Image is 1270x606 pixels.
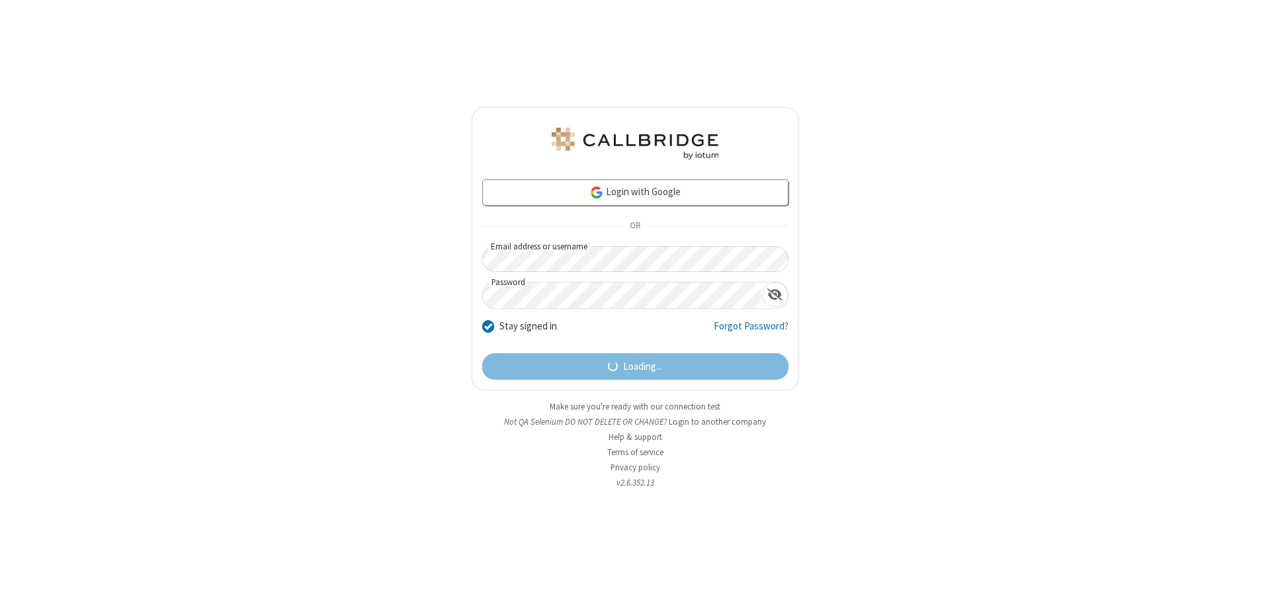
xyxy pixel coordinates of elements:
a: Login with Google [482,179,788,206]
button: Login to another company [669,415,766,428]
a: Forgot Password? [714,319,788,344]
span: Loading... [623,359,662,374]
span: OR [624,217,646,236]
li: v2.6.352.13 [472,476,799,489]
a: Terms of service [607,447,663,458]
button: Loading... [482,353,788,380]
input: Password [483,282,762,308]
img: google-icon.png [589,185,604,200]
a: Help & support [609,431,662,443]
a: Make sure you're ready with our connection test [550,401,720,412]
iframe: Chat [1237,572,1260,597]
label: Stay signed in [499,319,557,334]
div: Show password [762,282,788,307]
img: QA Selenium DO NOT DELETE OR CHANGE [549,128,721,159]
a: Privacy policy [611,462,660,473]
input: Email address or username [482,246,788,272]
li: Not QA Selenium DO NOT DELETE OR CHANGE? [472,415,799,428]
